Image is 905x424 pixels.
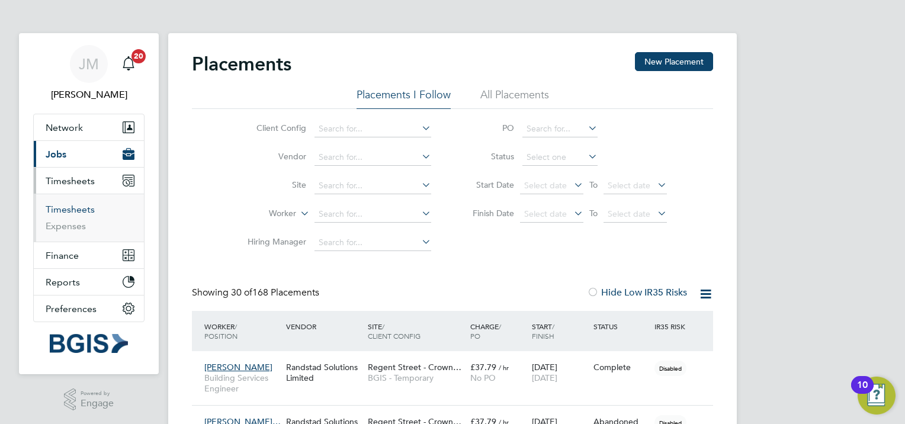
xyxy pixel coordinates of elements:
[231,287,252,298] span: 30 of
[529,356,591,389] div: [DATE]
[586,177,601,192] span: To
[50,334,128,353] img: bgis-logo-retina.png
[314,235,431,251] input: Search for...
[857,385,868,400] div: 10
[499,363,509,372] span: / hr
[204,322,238,341] span: / Position
[532,372,557,383] span: [DATE]
[231,287,319,298] span: 168 Placements
[192,52,291,76] h2: Placements
[593,362,649,372] div: Complete
[470,322,501,341] span: / PO
[652,316,692,337] div: IR35 Risk
[204,372,280,394] span: Building Services Engineer
[81,388,114,399] span: Powered by
[522,121,598,137] input: Search for...
[467,316,529,346] div: Charge
[46,204,95,215] a: Timesheets
[368,372,464,383] span: BGIS - Temporary
[46,250,79,261] span: Finance
[46,277,80,288] span: Reports
[46,303,97,314] span: Preferences
[34,194,144,242] div: Timesheets
[608,180,650,191] span: Select date
[34,141,144,167] button: Jobs
[201,316,283,346] div: Worker
[19,33,159,374] nav: Main navigation
[64,388,114,411] a: Powered byEngage
[858,377,896,415] button: Open Resource Center, 10 new notifications
[461,208,514,219] label: Finish Date
[470,362,496,372] span: £37.79
[283,316,365,337] div: Vendor
[79,56,99,72] span: JM
[192,287,322,299] div: Showing
[314,206,431,223] input: Search for...
[357,88,451,109] li: Placements I Follow
[34,168,144,194] button: Timesheets
[461,151,514,162] label: Status
[204,362,272,372] span: [PERSON_NAME]
[117,45,140,83] a: 20
[591,316,652,337] div: Status
[238,123,306,133] label: Client Config
[524,180,567,191] span: Select date
[314,121,431,137] input: Search for...
[461,179,514,190] label: Start Date
[46,149,66,160] span: Jobs
[46,220,86,232] a: Expenses
[34,114,144,140] button: Network
[587,287,687,298] label: Hide Low IR35 Risks
[522,149,598,166] input: Select one
[34,269,144,295] button: Reports
[33,88,145,102] span: Jessica Macgregor
[532,322,554,341] span: / Finish
[201,355,713,365] a: [PERSON_NAME]Building Services EngineerRandstad Solutions LimitedRegent Street - Crown…BGIS - Tem...
[33,45,145,102] a: JM[PERSON_NAME]
[608,208,650,219] span: Select date
[46,175,95,187] span: Timesheets
[586,205,601,221] span: To
[238,179,306,190] label: Site
[480,88,549,109] li: All Placements
[368,322,421,341] span: / Client Config
[228,208,296,220] label: Worker
[238,151,306,162] label: Vendor
[283,356,365,389] div: Randstad Solutions Limited
[33,334,145,353] a: Go to home page
[654,361,686,376] span: Disabled
[314,178,431,194] input: Search for...
[314,149,431,166] input: Search for...
[524,208,567,219] span: Select date
[635,52,713,71] button: New Placement
[238,236,306,247] label: Hiring Manager
[529,316,591,346] div: Start
[201,410,713,420] a: [PERSON_NAME]…Building Services EngineerRandstad Solutions LimitedRegent Street - Crown…BGIS - Te...
[461,123,514,133] label: PO
[470,372,496,383] span: No PO
[368,362,461,372] span: Regent Street - Crown…
[81,399,114,409] span: Engage
[34,242,144,268] button: Finance
[131,49,146,63] span: 20
[46,122,83,133] span: Network
[34,295,144,322] button: Preferences
[365,316,467,346] div: Site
